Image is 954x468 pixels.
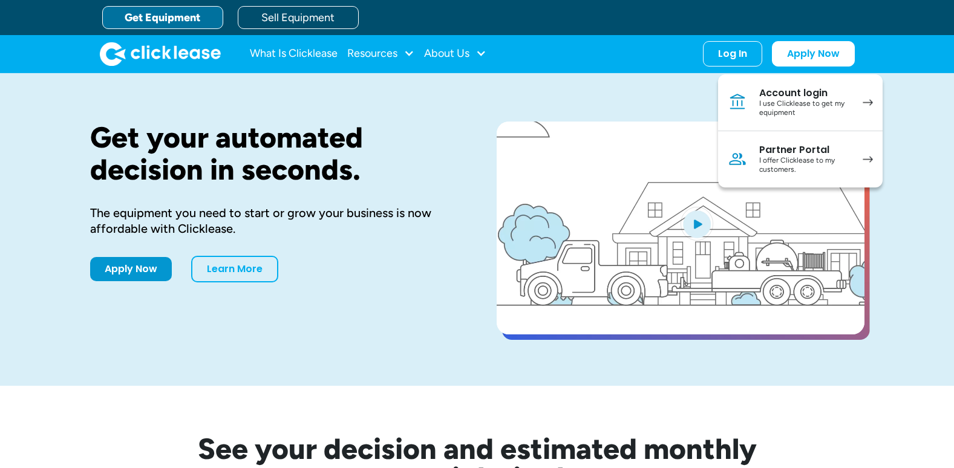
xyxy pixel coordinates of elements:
div: I use Clicklease to get my equipment [759,99,851,118]
nav: Log In [718,74,883,187]
a: Account loginI use Clicklease to get my equipment [718,74,883,131]
a: Learn More [191,256,278,282]
a: Apply Now [90,257,172,281]
a: home [100,42,221,66]
a: open lightbox [497,122,864,334]
div: The equipment you need to start or grow your business is now affordable with Clicklease. [90,205,458,236]
div: Account login [759,87,851,99]
div: I offer Clicklease to my customers. [759,156,851,175]
a: Get Equipment [102,6,223,29]
img: Person icon [728,149,747,169]
div: Log In [718,48,747,60]
a: Partner PortalI offer Clicklease to my customers. [718,131,883,187]
a: Apply Now [772,41,855,67]
a: What Is Clicklease [250,42,338,66]
a: Sell Equipment [238,6,359,29]
div: Resources [347,42,414,66]
div: About Us [424,42,486,66]
img: arrow [863,99,873,106]
img: Blue play button logo on a light blue circular background [681,207,713,241]
img: Clicklease logo [100,42,221,66]
h1: Get your automated decision in seconds. [90,122,458,186]
img: Bank icon [728,93,747,112]
div: Partner Portal [759,144,851,156]
img: arrow [863,156,873,163]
